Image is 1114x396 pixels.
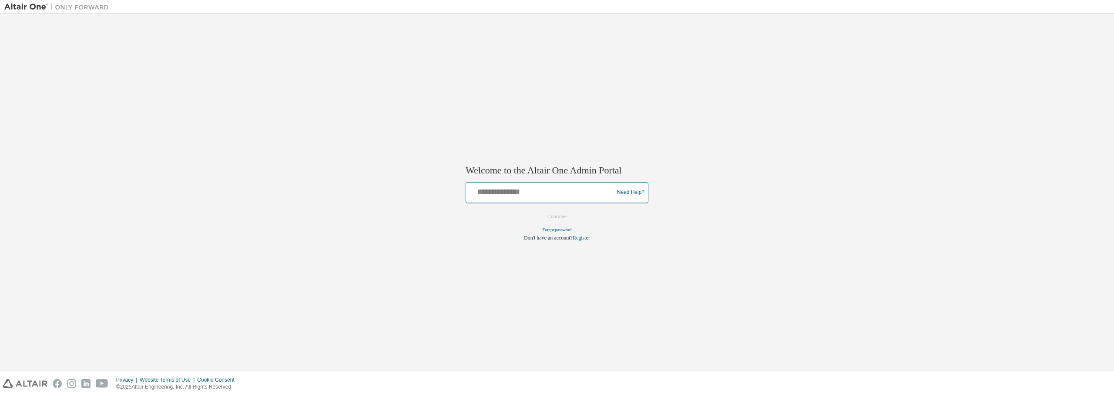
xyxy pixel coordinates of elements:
img: facebook.svg [53,379,62,388]
a: Forgot password [543,227,572,232]
img: Altair One [4,3,113,11]
img: youtube.svg [96,379,108,388]
img: linkedin.svg [81,379,91,388]
a: Register [573,235,590,241]
div: Website Terms of Use [140,376,197,383]
div: Cookie Consent [197,376,239,383]
h2: Welcome to the Altair One Admin Portal [466,165,648,177]
img: instagram.svg [67,379,76,388]
div: Privacy [116,376,140,383]
img: altair_logo.svg [3,379,47,388]
p: © 2025 Altair Engineering, Inc. All Rights Reserved. [116,383,240,391]
span: Don't have an account? [524,235,573,241]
